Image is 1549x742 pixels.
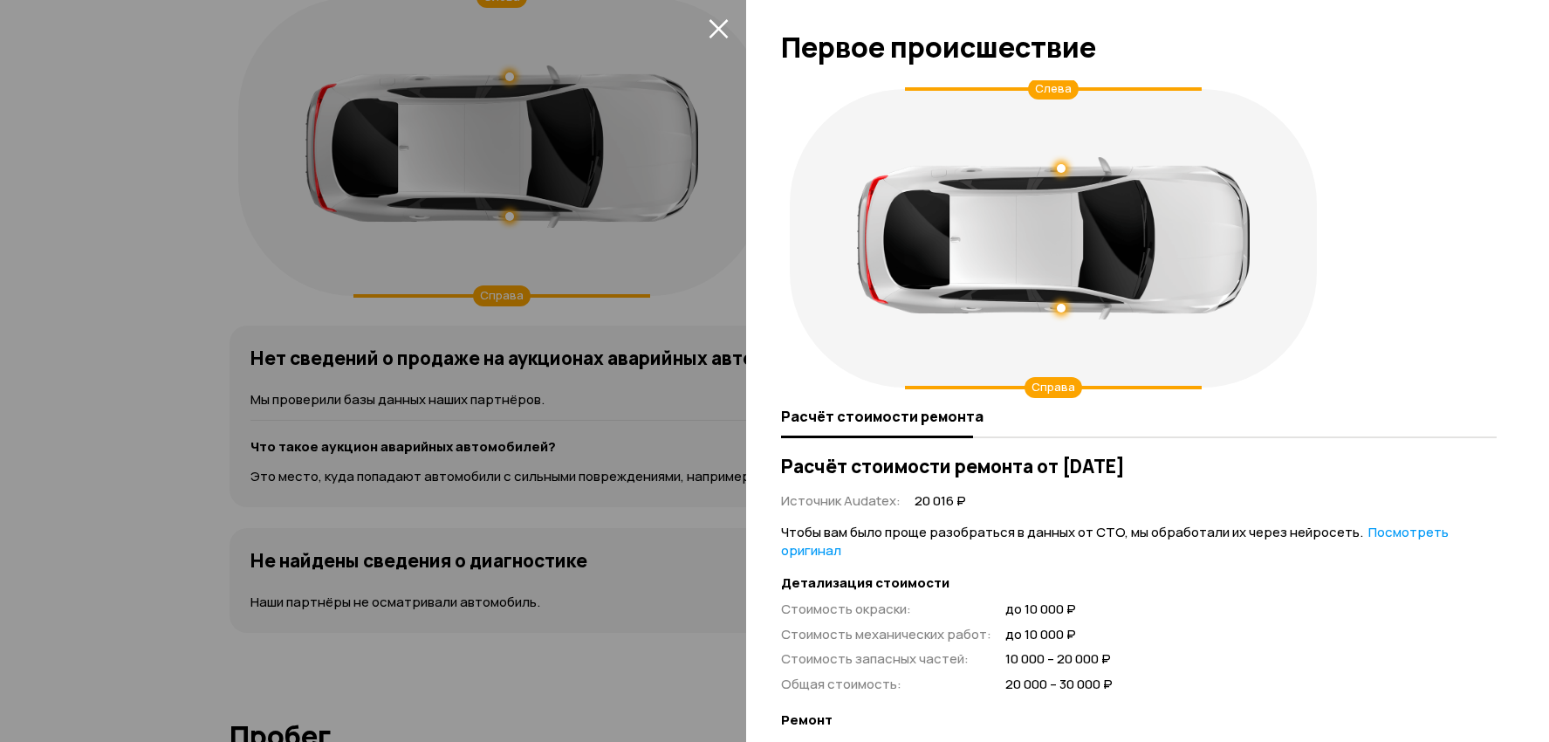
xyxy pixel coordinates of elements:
[704,14,732,42] button: закрыть
[781,408,984,425] span: Расчёт стоимости ремонта
[781,649,969,668] span: Стоимость запасных частей :
[781,625,991,643] span: Стоимость механических работ :
[1005,650,1113,669] span: 10 000 – 20 000 ₽
[781,600,911,618] span: Стоимость окраски :
[781,711,1497,730] strong: Ремонт
[781,523,1449,560] span: Чтобы вам было проще разобраться в данных от СТО, мы обработали их через нейросеть.
[915,492,966,511] span: 20 016 ₽
[781,455,1125,477] h3: Расчёт стоимости ремонта от [DATE]
[1005,601,1113,619] span: до 10 000 ₽
[781,675,901,693] span: Общая стоимость :
[781,491,901,510] span: Источник Audatex :
[781,523,1449,560] a: Посмотреть оригинал
[1005,626,1113,644] span: до 10 000 ₽
[1005,676,1113,694] span: 20 000 – 30 000 ₽
[1028,79,1079,100] div: Слева
[1025,377,1082,398] div: Справа
[781,574,1497,593] strong: Детализация стоимости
